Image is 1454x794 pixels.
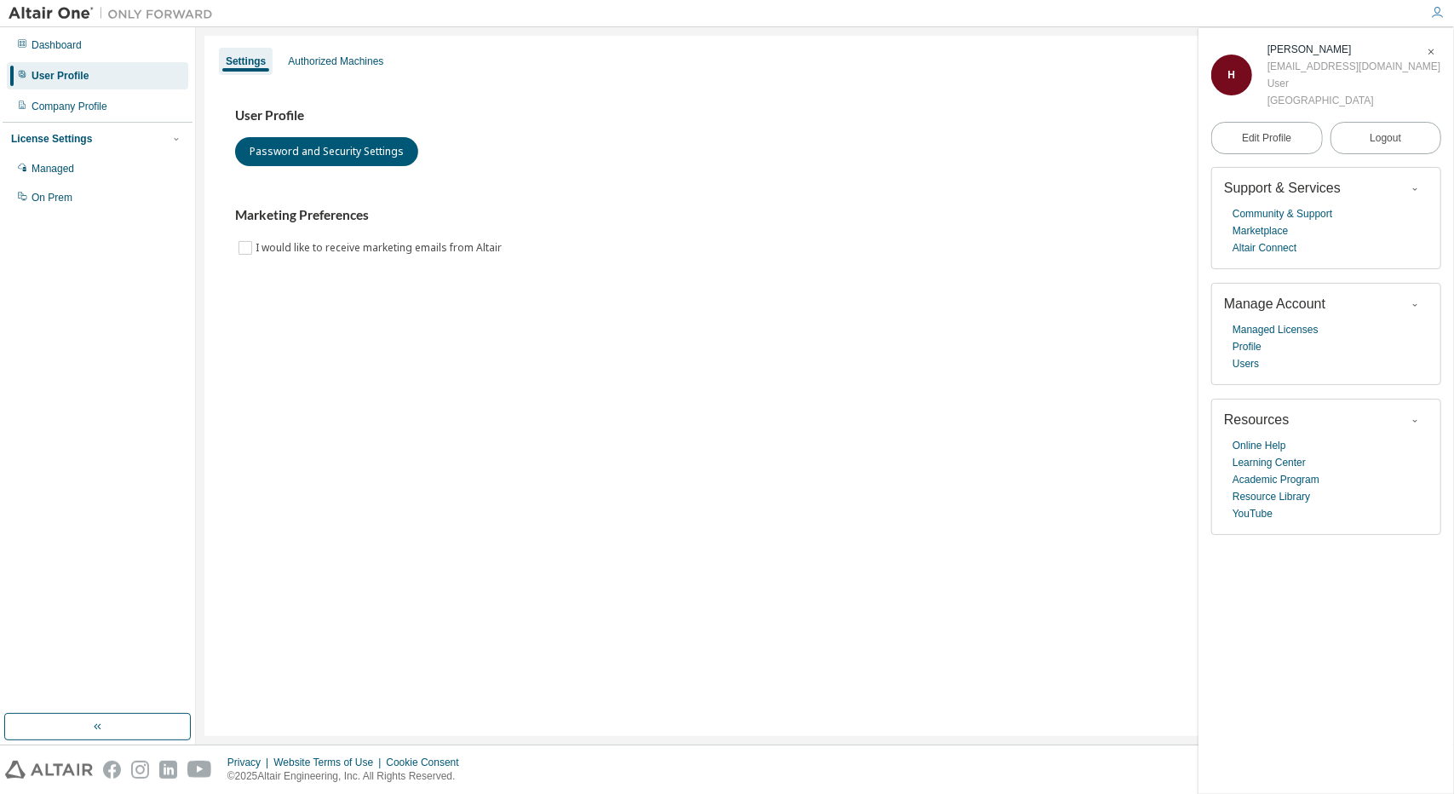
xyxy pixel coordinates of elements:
[32,69,89,83] div: User Profile
[9,5,221,22] img: Altair One
[1233,488,1310,505] a: Resource Library
[1224,412,1289,427] span: Resources
[1233,471,1319,488] a: Academic Program
[1267,58,1440,75] div: [EMAIL_ADDRESS][DOMAIN_NAME]
[1267,92,1440,109] div: [GEOGRAPHIC_DATA]
[235,207,1415,224] h3: Marketing Preferences
[1233,205,1332,222] a: Community & Support
[227,756,273,769] div: Privacy
[273,756,386,769] div: Website Terms of Use
[1370,129,1401,147] span: Logout
[5,761,93,779] img: altair_logo.svg
[1267,41,1440,58] div: Heungsik jeon
[32,191,72,204] div: On Prem
[235,137,418,166] button: Password and Security Settings
[227,769,469,784] p: © 2025 Altair Engineering, Inc. All Rights Reserved.
[1233,437,1286,454] a: Online Help
[1211,122,1323,154] a: Edit Profile
[1233,239,1296,256] a: Altair Connect
[32,38,82,52] div: Dashboard
[1233,355,1259,372] a: Users
[1267,75,1440,92] div: User
[386,756,468,769] div: Cookie Consent
[1224,181,1341,195] span: Support & Services
[159,761,177,779] img: linkedin.svg
[32,100,107,113] div: Company Profile
[1233,454,1306,471] a: Learning Center
[103,761,121,779] img: facebook.svg
[1233,505,1273,522] a: YouTube
[11,132,92,146] div: License Settings
[1233,222,1288,239] a: Marketplace
[1228,69,1236,81] span: H
[131,761,149,779] img: instagram.svg
[1233,321,1319,338] a: Managed Licenses
[288,55,383,68] div: Authorized Machines
[1330,122,1442,154] button: Logout
[235,107,1415,124] h3: User Profile
[1224,296,1325,311] span: Manage Account
[1242,131,1291,145] span: Edit Profile
[226,55,266,68] div: Settings
[256,238,505,258] label: I would like to receive marketing emails from Altair
[1233,338,1261,355] a: Profile
[32,162,74,175] div: Managed
[187,761,212,779] img: youtube.svg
